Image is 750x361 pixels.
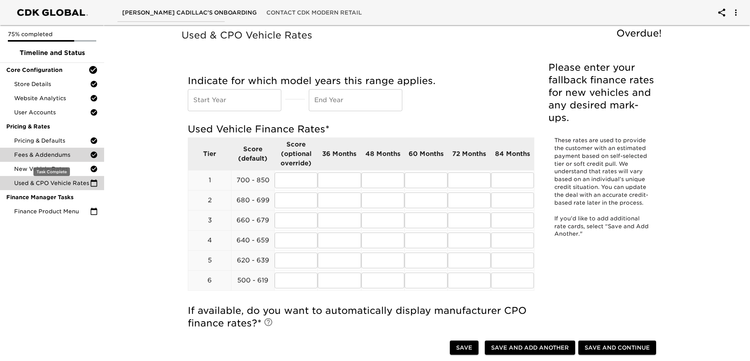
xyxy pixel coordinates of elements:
[456,343,472,353] span: Save
[6,48,98,58] span: Timeline and Status
[188,123,534,136] h5: Used Vehicle Finance Rates
[122,8,257,18] span: [PERSON_NAME] Cadillac's Onboarding
[188,276,231,285] p: 6
[188,256,231,265] p: 5
[318,149,361,159] p: 36 Months
[182,29,666,42] h5: Used & CPO Vehicle Rates
[485,341,575,355] button: Save and Add Another
[491,149,534,159] p: 84 Months
[14,108,90,116] span: User Accounts
[188,304,534,330] h5: If available, do you want to automatically display manufacturer CPO finance rates?
[188,216,231,225] p: 3
[14,165,90,173] span: New Vehicle Rates
[6,123,98,130] span: Pricing & Rates
[188,176,231,185] p: 1
[548,61,655,124] h5: Please enter your fallback finance rates for new vehicles and any desired mark-ups.
[14,80,90,88] span: Store Details
[14,94,90,102] span: Website Analytics
[726,3,745,22] button: account of current user
[585,343,650,353] span: Save and Continue
[231,196,274,205] p: 680 - 699
[554,137,649,206] span: These rates are used to provide the customer with an estimated payment based on self-selected tie...
[578,341,656,355] button: Save and Continue
[6,66,88,74] span: Core Configuration
[361,149,404,159] p: 48 Months
[712,3,731,22] button: account of current user
[231,276,274,285] p: 500 - 619
[188,236,231,245] p: 4
[6,193,98,201] span: Finance Manager Tasks
[231,216,274,225] p: 660 - 679
[200,335,347,345] span: Yes - Display them automatically at buy rate
[448,149,491,159] p: 72 Months
[554,215,650,237] span: If you’d like to add additional rate cards, select “Save and Add Another."
[231,176,274,185] p: 700 - 850
[405,149,447,159] p: 60 Months
[491,343,569,353] span: Save and Add Another
[188,149,231,159] p: Tier
[188,75,534,87] h5: Indicate for which model years this range applies.
[231,236,274,245] p: 640 - 659
[8,30,96,38] p: 75% completed
[14,137,90,145] span: Pricing & Defaults
[450,341,479,355] button: Save
[266,8,362,18] span: Contact CDK Modern Retail
[14,207,90,215] span: Finance Product Menu
[616,27,662,39] span: Overdue!
[188,196,231,205] p: 2
[231,256,274,265] p: 620 - 639
[275,140,317,168] p: Score (optional override)
[14,151,90,159] span: Fees & Addendums
[231,145,274,163] p: Score (default)
[14,179,90,187] span: Used & CPO Vehicle Rates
